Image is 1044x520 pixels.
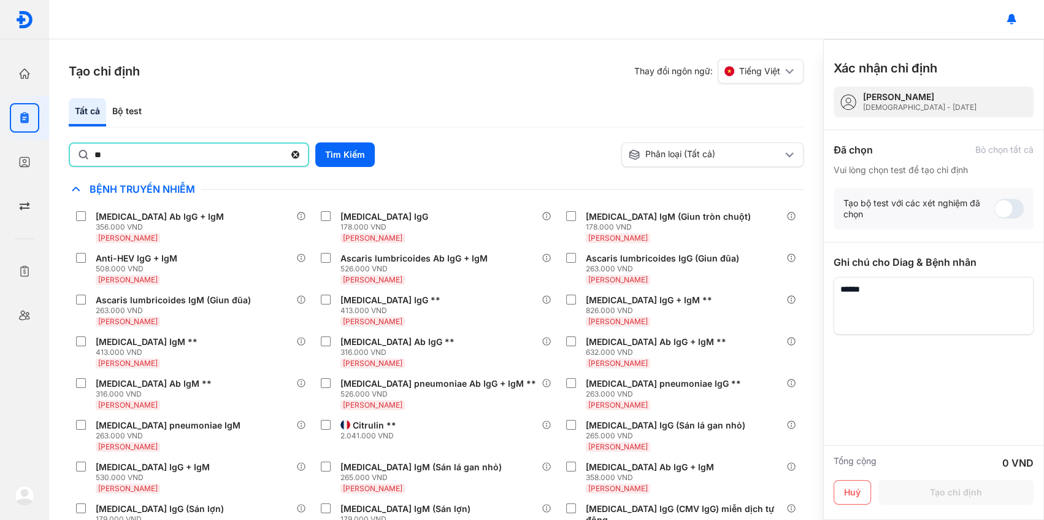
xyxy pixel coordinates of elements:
[343,359,402,368] span: [PERSON_NAME]
[586,473,719,483] div: 358.000 VND
[878,480,1034,505] button: Tạo chỉ định
[340,462,502,473] div: [MEDICAL_DATA] IgM (Sán lá gan nhỏ)
[340,306,445,316] div: 413.000 VND
[586,306,717,316] div: 826.000 VND
[975,144,1034,155] div: Bỏ chọn tất cả
[96,295,251,306] div: Ascaris lumbricoides IgM (Giun đũa)
[96,264,182,274] div: 508.000 VND
[98,400,158,409] span: [PERSON_NAME]
[96,378,212,389] div: [MEDICAL_DATA] Ab IgM **
[343,317,402,326] span: [PERSON_NAME]
[340,347,459,357] div: 316.000 VND
[96,306,256,316] div: 263.000 VND
[106,98,148,126] div: Bộ test
[843,198,994,220] div: Tạo bộ test với các xét nghiệm đã chọn
[343,484,402,493] span: [PERSON_NAME]
[834,456,877,470] div: Tổng cộng
[586,295,712,306] div: [MEDICAL_DATA] IgG + IgM **
[340,378,536,389] div: [MEDICAL_DATA] pneumoniae Ab IgG + IgM **
[340,503,470,514] div: [MEDICAL_DATA] IgM (Sán lợn)
[83,183,201,195] span: Bệnh Truyền Nhiễm
[834,480,871,505] button: Huỷ
[98,317,158,326] span: [PERSON_NAME]
[588,317,648,326] span: [PERSON_NAME]
[586,389,746,399] div: 263.000 VND
[628,149,783,161] div: Phân loại (Tất cả)
[340,389,541,399] div: 526.000 VND
[586,431,750,441] div: 265.000 VND
[340,253,488,264] div: Ascaris lumbricoides Ab IgG + IgM
[340,222,433,232] div: 178.000 VND
[343,233,402,243] span: [PERSON_NAME]
[340,264,493,274] div: 526.000 VND
[343,275,402,284] span: [PERSON_NAME]
[96,222,229,232] div: 356.000 VND
[588,233,648,243] span: [PERSON_NAME]
[96,431,245,441] div: 263.000 VND
[340,473,507,483] div: 265.000 VND
[96,389,217,399] div: 316.000 VND
[588,442,648,451] span: [PERSON_NAME]
[634,59,804,83] div: Thay đổi ngôn ngữ:
[586,264,744,274] div: 263.000 VND
[863,103,977,112] div: [DEMOGRAPHIC_DATA] - [DATE]
[340,336,455,347] div: [MEDICAL_DATA] Ab IgG **
[834,255,1034,270] div: Ghi chú cho Diag & Bệnh nhân
[586,222,756,232] div: 178.000 VND
[586,462,714,473] div: [MEDICAL_DATA] Ab IgG + IgM
[98,359,158,368] span: [PERSON_NAME]
[15,486,34,505] img: logo
[586,420,745,431] div: [MEDICAL_DATA] IgG (Sán lá gan nhỏ)
[588,484,648,493] span: [PERSON_NAME]
[96,347,202,357] div: 413.000 VND
[586,211,751,222] div: [MEDICAL_DATA] IgM (Giun tròn chuột)
[739,66,780,77] span: Tiếng Việt
[96,473,215,483] div: 530.000 VND
[69,98,106,126] div: Tất cả
[863,91,977,103] div: [PERSON_NAME]
[834,142,873,157] div: Đã chọn
[586,336,726,347] div: [MEDICAL_DATA] Ab IgG + IgM **
[96,503,224,514] div: [MEDICAL_DATA] IgG (Sán lợn)
[96,420,240,431] div: [MEDICAL_DATA] pneumoniae IgM
[340,295,440,306] div: [MEDICAL_DATA] IgG **
[315,142,375,167] button: Tìm Kiếm
[586,378,741,389] div: [MEDICAL_DATA] pneumoniae IgG **
[15,10,34,29] img: logo
[1002,456,1034,470] div: 0 VND
[588,275,648,284] span: [PERSON_NAME]
[98,275,158,284] span: [PERSON_NAME]
[98,484,158,493] span: [PERSON_NAME]
[340,211,428,222] div: [MEDICAL_DATA] IgG
[588,359,648,368] span: [PERSON_NAME]
[586,253,739,264] div: Ascaris lumbricoides IgG (Giun đũa)
[96,336,198,347] div: [MEDICAL_DATA] IgM **
[69,63,140,80] h3: Tạo chỉ định
[588,400,648,409] span: [PERSON_NAME]
[96,211,224,222] div: [MEDICAL_DATA] Ab IgG + IgM
[98,233,158,243] span: [PERSON_NAME]
[353,420,396,431] div: Citrulin **
[834,60,937,77] h3: Xác nhận chỉ định
[586,347,731,357] div: 632.000 VND
[96,253,177,264] div: Anti-HEV IgG + IgM
[98,442,158,451] span: [PERSON_NAME]
[834,165,1034,176] div: Vui lòng chọn test để tạo chỉ định
[343,400,402,409] span: [PERSON_NAME]
[96,462,210,473] div: [MEDICAL_DATA] IgG + IgM
[340,431,401,441] div: 2.041.000 VND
